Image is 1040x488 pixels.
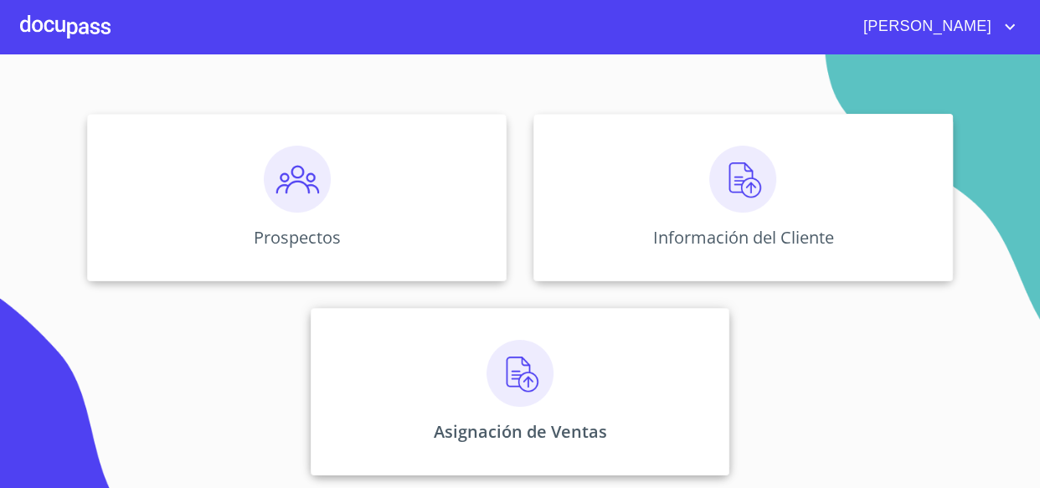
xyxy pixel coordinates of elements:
[254,226,341,249] p: Prospectos
[709,146,776,213] img: carga.png
[851,13,1000,40] span: [PERSON_NAME]
[264,146,331,213] img: prospectos.png
[851,13,1020,40] button: account of current user
[433,420,606,443] p: Asignación de Ventas
[487,340,553,407] img: carga.png
[652,226,833,249] p: Información del Cliente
